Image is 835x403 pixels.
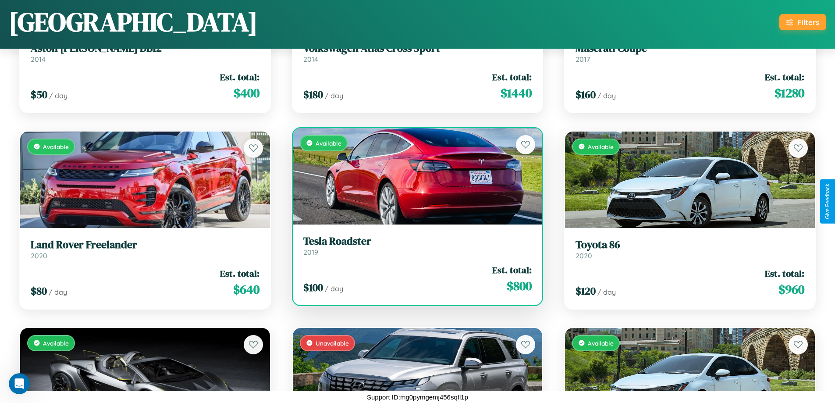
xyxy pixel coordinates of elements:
[492,264,532,276] span: Est. total:
[824,184,831,219] div: Give Feedback
[779,14,826,30] button: Filters
[43,339,69,347] span: Available
[233,281,259,298] span: $ 640
[49,91,68,100] span: / day
[775,84,804,102] span: $ 1280
[576,251,592,260] span: 2020
[234,84,259,102] span: $ 400
[303,235,532,257] a: Tesla Roadster2019
[49,288,67,296] span: / day
[303,280,323,295] span: $ 100
[31,42,259,64] a: Aston [PERSON_NAME] DB122014
[576,239,804,251] h3: Toyota 86
[576,55,590,64] span: 2017
[316,139,341,147] span: Available
[316,339,349,347] span: Unavailable
[588,339,614,347] span: Available
[576,239,804,260] a: Toyota 862020
[31,42,259,55] h3: Aston [PERSON_NAME] DB12
[492,71,532,83] span: Est. total:
[303,248,318,257] span: 2019
[9,373,30,394] iframe: Intercom live chat
[303,55,318,64] span: 2014
[220,267,259,280] span: Est. total:
[765,71,804,83] span: Est. total:
[325,91,343,100] span: / day
[501,84,532,102] span: $ 1440
[507,277,532,295] span: $ 800
[797,18,819,27] div: Filters
[576,87,596,102] span: $ 160
[597,91,616,100] span: / day
[43,143,69,150] span: Available
[576,284,596,298] span: $ 120
[765,267,804,280] span: Est. total:
[31,251,47,260] span: 2020
[31,55,46,64] span: 2014
[576,42,804,64] a: Maserati Coupe2017
[576,42,804,55] h3: Maserati Coupe
[303,235,532,248] h3: Tesla Roadster
[9,4,258,40] h1: [GEOGRAPHIC_DATA]
[31,239,259,251] h3: Land Rover Freelander
[303,87,323,102] span: $ 180
[31,284,47,298] span: $ 80
[303,42,532,64] a: Volkswagen Atlas Cross Sport2014
[303,42,532,55] h3: Volkswagen Atlas Cross Sport
[220,71,259,83] span: Est. total:
[588,143,614,150] span: Available
[367,391,468,403] p: Support ID: mg0pymgemj456sqfl1p
[597,288,616,296] span: / day
[31,239,259,260] a: Land Rover Freelander2020
[778,281,804,298] span: $ 960
[325,284,343,293] span: / day
[31,87,47,102] span: $ 50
